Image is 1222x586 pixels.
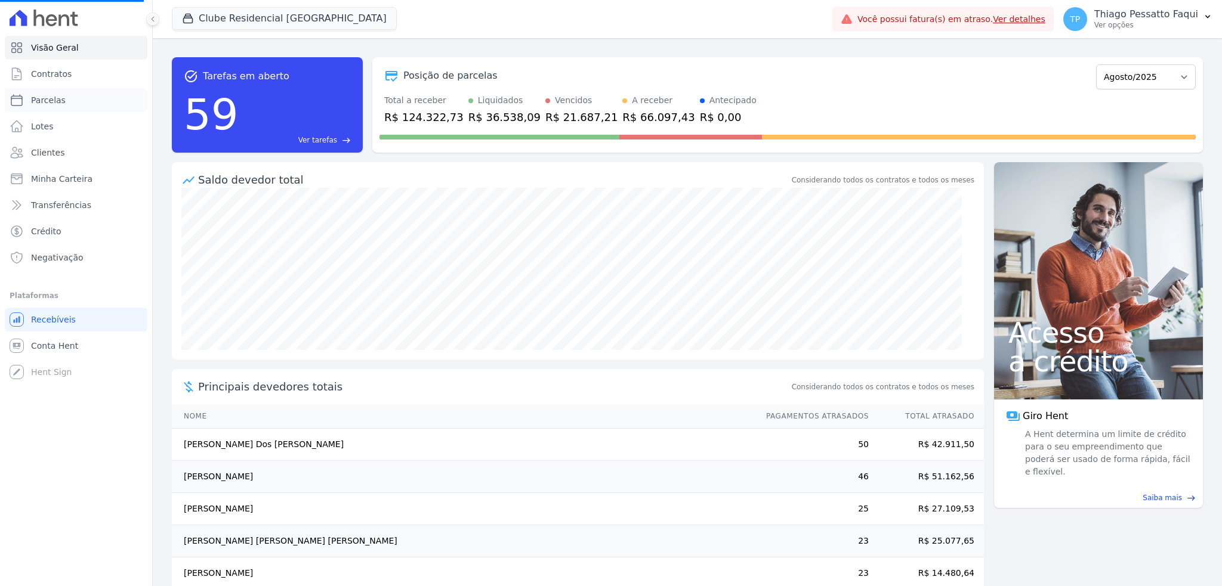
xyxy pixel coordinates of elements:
span: Contratos [31,68,72,80]
p: Thiago Pessatto Faqui [1094,8,1198,20]
a: Crédito [5,219,147,243]
a: Conta Hent [5,334,147,358]
div: A receber [632,94,672,107]
span: Acesso [1008,318,1189,347]
a: Visão Geral [5,36,147,60]
td: R$ 27.109,53 [869,493,984,525]
span: Recebíveis [31,314,76,325]
th: Nome [172,404,755,429]
a: Ver tarefas east [243,135,351,145]
td: 25 [755,493,869,525]
a: Negativação [5,246,147,269]
td: 50 [755,429,869,461]
td: 23 [755,525,869,557]
a: Lotes [5,114,147,138]
div: Saldo devedor total [198,172,789,188]
span: Principais devedores totais [198,379,789,395]
button: Clube Residencial [GEOGRAPHIC_DATA] [172,7,397,30]
div: Posição de parcelas [403,69,498,83]
td: [PERSON_NAME] Dos [PERSON_NAME] [172,429,755,461]
span: Parcelas [31,94,66,106]
td: 46 [755,461,869,493]
td: [PERSON_NAME] [PERSON_NAME] [PERSON_NAME] [172,525,755,557]
a: Recebíveis [5,308,147,331]
span: east [1187,494,1196,503]
span: Visão Geral [31,42,79,54]
div: Plataformas [10,289,143,303]
div: Vencidos [555,94,592,107]
span: Saiba mais [1143,492,1182,503]
a: Ver detalhes [993,14,1045,24]
div: R$ 0,00 [700,109,757,125]
td: [PERSON_NAME] [172,493,755,525]
div: R$ 124.322,73 [384,109,464,125]
div: Considerando todos os contratos e todos os meses [792,175,974,185]
a: Minha Carteira [5,167,147,191]
span: Crédito [31,225,61,237]
span: TP [1070,15,1080,23]
div: R$ 36.538,09 [468,109,541,125]
span: a crédito [1008,347,1189,376]
span: Clientes [31,147,64,159]
a: Parcelas [5,88,147,112]
a: Clientes [5,141,147,165]
div: R$ 66.097,43 [622,109,695,125]
div: Total a receber [384,94,464,107]
span: Tarefas em aberto [203,69,289,83]
span: Giro Hent [1023,409,1068,423]
a: Saiba mais east [1001,492,1196,503]
div: Antecipado [709,94,757,107]
span: A Hent determina um limite de crédito para o seu empreendimento que poderá ser usado de forma ráp... [1023,428,1191,478]
div: 59 [184,83,239,145]
button: TP Thiago Pessatto Faqui Ver opções [1054,2,1222,36]
span: Lotes [31,120,54,132]
td: [PERSON_NAME] [172,461,755,493]
span: Você possui fatura(s) em atraso. [857,13,1045,26]
span: task_alt [184,69,198,83]
div: Liquidados [478,94,523,107]
a: Transferências [5,193,147,217]
td: R$ 25.077,65 [869,525,984,557]
td: R$ 42.911,50 [869,429,984,461]
p: Ver opções [1094,20,1198,30]
a: Contratos [5,62,147,86]
th: Total Atrasado [869,404,984,429]
span: Negativação [31,252,84,263]
th: Pagamentos Atrasados [755,404,869,429]
span: Conta Hent [31,340,78,352]
span: Transferências [31,199,91,211]
span: Minha Carteira [31,173,92,185]
span: Considerando todos os contratos e todos os meses [792,382,974,392]
div: R$ 21.687,21 [545,109,618,125]
span: east [342,136,351,145]
span: Ver tarefas [298,135,337,145]
td: R$ 51.162,56 [869,461,984,493]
